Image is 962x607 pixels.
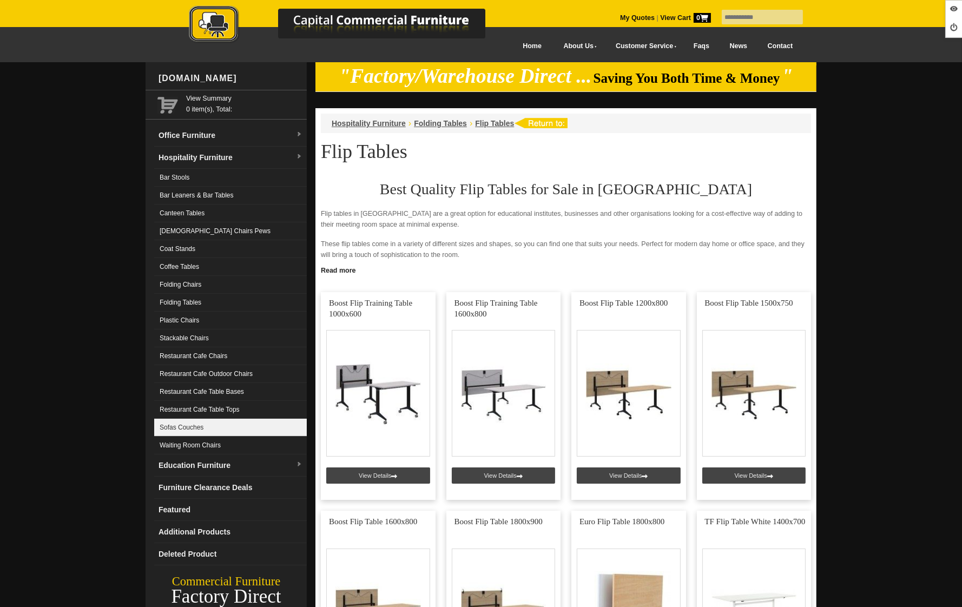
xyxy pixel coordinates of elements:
a: Deleted Product [154,543,307,565]
a: Hospitality Furniture [332,119,406,128]
a: View Cart0 [658,14,711,22]
span: 0 item(s), Total: [186,93,302,113]
img: dropdown [296,154,302,160]
a: Office Furnituredropdown [154,124,307,147]
img: Capital Commercial Furniture Logo [159,5,538,45]
a: Additional Products [154,521,307,543]
a: Restaurant Cafe Table Tops [154,401,307,419]
span: 0 [694,13,711,23]
li: › [470,118,472,129]
a: Plastic Chairs [154,312,307,329]
a: My Quotes [620,14,655,22]
a: Bar Leaners & Bar Tables [154,187,307,204]
a: Featured [154,499,307,521]
div: Factory Direct [146,589,307,604]
a: Sofas Couches [154,419,307,437]
a: Folding Chairs [154,276,307,294]
a: Bar Stools [154,169,307,187]
a: Restaurant Cafe Chairs [154,347,307,365]
a: About Us [552,34,604,58]
em: "Factory/Warehouse Direct ... [339,65,592,87]
img: dropdown [296,461,302,468]
a: News [720,34,757,58]
a: Canteen Tables [154,204,307,222]
img: dropdown [296,131,302,138]
a: Stackable Chairs [154,329,307,347]
a: Hospitality Furnituredropdown [154,147,307,169]
a: Click to read more [315,262,816,276]
a: Folding Tables [154,294,307,312]
a: Waiting Room Chairs [154,437,307,454]
div: [DOMAIN_NAME] [154,62,307,95]
a: Coat Stands [154,240,307,258]
a: Faqs [683,34,720,58]
a: Education Furnituredropdown [154,454,307,477]
div: Commercial Furniture [146,574,307,589]
p: Flip tables in [GEOGRAPHIC_DATA] are a great option for educational institutes, businesses and ot... [321,208,811,230]
li: › [408,118,411,129]
strong: View Cart [660,14,711,22]
a: Folding Tables [414,119,467,128]
span: Saving You Both Time & Money [594,71,780,85]
a: Contact [757,34,803,58]
img: return to [514,118,568,128]
a: Customer Service [604,34,683,58]
a: Restaurant Cafe Outdoor Chairs [154,365,307,383]
p: These flip tables come in a variety of different sizes and shapes, so you can find one that suits... [321,239,811,260]
a: Furniture Clearance Deals [154,477,307,499]
a: Flip Tables [475,119,514,128]
h1: Flip Tables [321,141,811,162]
a: Capital Commercial Furniture Logo [159,5,538,48]
a: View Summary [186,93,302,104]
em: " [782,65,793,87]
a: Restaurant Cafe Table Bases [154,383,307,401]
h2: Best Quality Flip Tables for Sale in [GEOGRAPHIC_DATA] [321,181,811,197]
a: [DEMOGRAPHIC_DATA] Chairs Pews [154,222,307,240]
a: Coffee Tables [154,258,307,276]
